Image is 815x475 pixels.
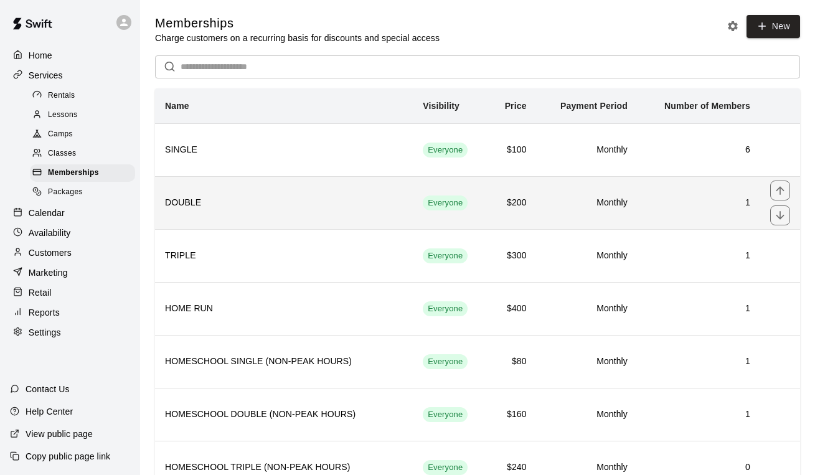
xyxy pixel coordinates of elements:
div: Rentals [30,87,135,105]
h6: HOMESCHOOL TRIPLE (NON-PEAK HOURS) [165,461,403,474]
h6: Monthly [547,143,628,157]
h6: TRIPLE [165,249,403,263]
div: This membership is visible to all customers [423,407,468,422]
h6: Monthly [547,355,628,369]
a: Lessons [30,105,140,125]
p: Home [29,49,52,62]
div: This membership is visible to all customers [423,195,468,210]
p: Calendar [29,207,65,219]
b: Name [165,101,189,111]
div: Camps [30,126,135,143]
span: Everyone [423,197,468,209]
b: Visibility [423,101,459,111]
span: Everyone [423,250,468,262]
h6: Monthly [547,302,628,316]
button: Memberships settings [723,17,742,35]
span: Rentals [48,90,75,102]
h6: HOME RUN [165,302,403,316]
a: Rentals [30,86,140,105]
div: Memberships [30,164,135,182]
a: New [747,15,800,38]
h6: $80 [498,355,527,369]
p: Marketing [29,266,68,279]
span: Classes [48,148,76,160]
a: Settings [10,323,130,342]
h6: 1 [648,196,750,210]
h6: $100 [498,143,527,157]
span: Camps [48,128,73,141]
p: Availability [29,227,71,239]
div: This membership is visible to all customers [423,143,468,158]
h6: $400 [498,302,527,316]
span: Everyone [423,356,468,368]
div: This membership is visible to all customers [423,354,468,369]
p: Reports [29,306,60,319]
p: Retail [29,286,52,299]
a: Classes [30,144,140,164]
h6: Monthly [547,408,628,421]
h6: 1 [648,302,750,316]
p: Help Center [26,405,73,418]
h6: HOMESCHOOL SINGLE (NON-PEAK HOURS) [165,355,403,369]
a: Marketing [10,263,130,282]
h6: $300 [498,249,527,263]
a: Retail [10,283,130,302]
p: Contact Us [26,383,70,395]
h5: Memberships [155,15,440,32]
p: Settings [29,326,61,339]
h6: $160 [498,408,527,421]
h6: HOMESCHOOL DOUBLE (NON-PEAK HOURS) [165,408,403,421]
span: Lessons [48,109,78,121]
h6: 0 [648,461,750,474]
button: move item up [770,181,790,200]
h6: 1 [648,408,750,421]
p: View public page [26,428,93,440]
a: Camps [30,125,140,144]
h6: Monthly [547,461,628,474]
div: Lessons [30,106,135,124]
h6: DOUBLE [165,196,403,210]
p: Copy public page link [26,450,110,463]
h6: Monthly [547,196,628,210]
h6: 6 [648,143,750,157]
span: Everyone [423,462,468,474]
a: Memberships [30,164,140,183]
a: Packages [30,183,140,202]
span: Memberships [48,167,99,179]
div: This membership is visible to all customers [423,248,468,263]
b: Payment Period [560,101,628,111]
span: Everyone [423,144,468,156]
div: Packages [30,184,135,201]
a: Calendar [10,204,130,222]
a: Customers [10,243,130,262]
p: Customers [29,247,72,259]
div: This membership is visible to all customers [423,460,468,475]
b: Price [505,101,527,111]
h6: $200 [498,196,527,210]
span: Packages [48,186,83,199]
span: Everyone [423,409,468,421]
h6: 1 [648,249,750,263]
div: This membership is visible to all customers [423,301,468,316]
h6: $240 [498,461,527,474]
a: Availability [10,223,130,242]
div: Home [10,46,130,65]
h6: SINGLE [165,143,403,157]
h6: Monthly [547,249,628,263]
a: Services [10,66,130,85]
a: Reports [10,303,130,322]
p: Charge customers on a recurring basis for discounts and special access [155,32,440,44]
div: Classes [30,145,135,162]
h6: 1 [648,355,750,369]
b: Number of Members [664,101,750,111]
p: Services [29,69,63,82]
button: move item down [770,205,790,225]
